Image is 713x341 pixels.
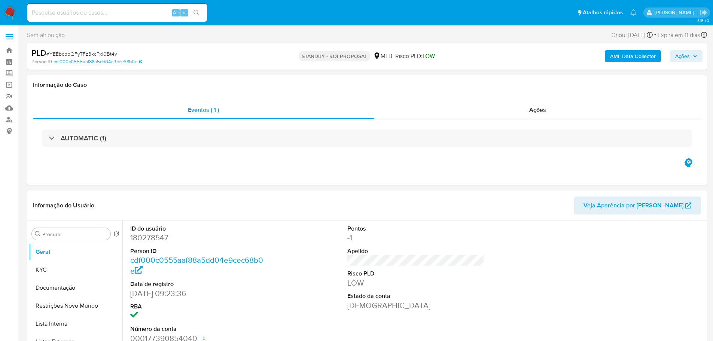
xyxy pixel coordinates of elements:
dd: 180278547 [130,232,268,243]
button: Procurar [35,231,41,237]
button: Veja Aparência por [PERSON_NAME] [574,197,701,214]
button: AML Data Collector [605,50,661,62]
button: search-icon [189,7,204,18]
span: s [183,9,185,16]
button: Documentação [29,279,122,297]
span: Atalhos rápidos [583,9,623,16]
dt: Número da conta [130,325,268,333]
button: KYC [29,261,122,279]
span: - [654,30,656,40]
span: Ações [529,106,546,114]
input: Pesquise usuários ou casos... [27,8,207,18]
h3: AUTOMATIC (1) [61,134,106,142]
div: Criou: [DATE] [612,30,653,40]
span: Ações [675,50,690,62]
b: Person ID [31,58,52,65]
a: Sair [700,9,707,16]
dt: Estado da conta [347,292,485,300]
span: Veja Aparência por [PERSON_NAME] [583,197,683,214]
dd: [DATE] 09:23:36 [130,288,268,299]
dt: Person ID [130,247,268,255]
span: Risco PLD: [395,52,435,60]
h1: Informação do Usuário [33,202,94,209]
button: Lista Interna [29,315,122,333]
dt: Data de registro [130,280,268,288]
a: cdf000c0555aaf88a5dd04e9cec68b0e [54,58,142,65]
button: Geral [29,243,122,261]
a: cdf000c0555aaf88a5dd04e9cec68b0e [130,255,263,276]
b: AML Data Collector [610,50,656,62]
b: PLD [31,47,46,59]
button: Ações [670,50,703,62]
p: lucas.portella@mercadolivre.com [655,9,697,16]
div: MLB [373,52,392,60]
button: Restrições Novo Mundo [29,297,122,315]
div: AUTOMATIC (1) [42,130,692,147]
input: Procurar [42,231,107,238]
dt: Risco PLD [347,270,485,278]
span: # YEEbcbbQFyTFz3kcPxI0Bt4v [46,50,117,58]
dt: RBA [130,302,268,311]
button: Retornar ao pedido padrão [113,231,119,239]
dt: Pontos [347,225,485,233]
dt: ID do usuário [130,225,268,233]
h1: Informação do Caso [33,81,701,89]
dd: -1 [347,232,485,243]
dd: [DEMOGRAPHIC_DATA] [347,300,485,311]
span: Eventos ( 1 ) [188,106,219,114]
span: LOW [423,52,435,60]
span: Alt [173,9,179,16]
dd: LOW [347,278,485,288]
span: Sem atribuição [27,31,65,39]
p: STANDBY - ROI PROPOSAL [299,51,370,61]
span: Expira em 11 dias [658,31,700,39]
a: Notificações [630,9,637,16]
dt: Apelido [347,247,485,255]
